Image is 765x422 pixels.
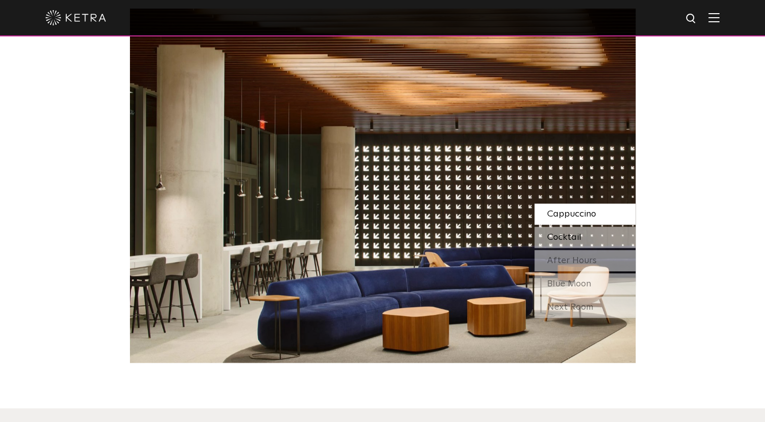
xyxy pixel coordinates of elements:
span: Cocktail [547,233,581,242]
span: Cappuccino [547,209,596,219]
img: ketra-logo-2019-white [46,10,106,25]
img: Hamburger%20Nav.svg [708,13,719,22]
img: search icon [685,13,698,25]
span: Blue Moon [547,279,591,288]
div: Next Room [534,297,636,318]
img: SS_SXSW_Desktop_Cool [130,9,636,363]
span: After Hours [547,256,597,265]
